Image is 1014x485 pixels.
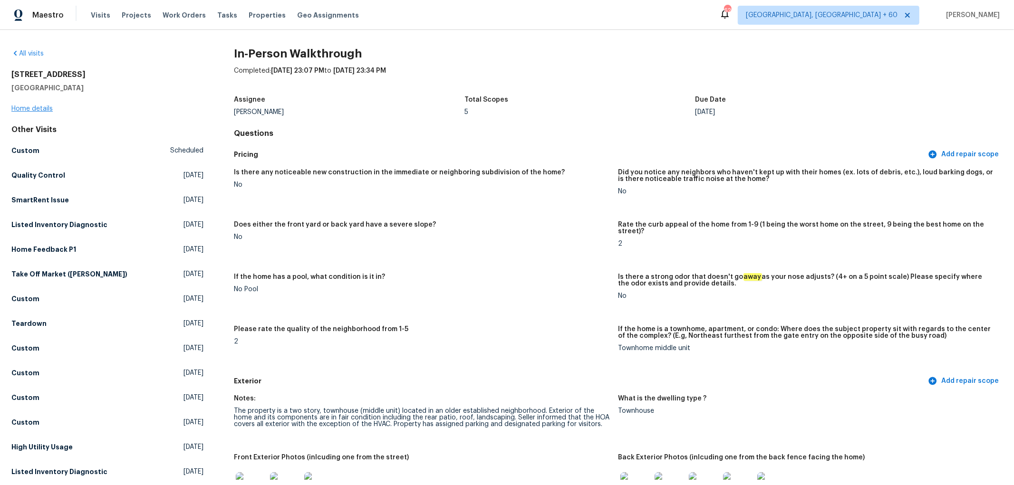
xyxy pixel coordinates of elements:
span: [DATE] [183,171,203,180]
span: Work Orders [163,10,206,20]
h5: Custom [11,343,39,353]
h5: Due Date [695,96,726,103]
span: [DATE] [183,195,203,205]
span: [DATE] [183,269,203,279]
span: [DATE] [183,319,203,328]
h5: Back Exterior Photos (inlcuding one from the back fence facing the home) [618,454,865,461]
h5: Home Feedback P1 [11,245,76,254]
a: Custom[DATE] [11,340,203,357]
span: [DATE] [183,368,203,378]
div: Other Visits [11,125,203,134]
div: No [234,181,610,188]
h5: Did you notice any neighbors who haven't kept up with their homes (ex. lots of debris, etc.), lou... [618,169,995,182]
h5: Rate the curb appeal of the home from 1-9 (1 being the worst home on the street, 9 being the best... [618,221,995,235]
div: 2 [618,240,995,247]
h5: Teardown [11,319,47,328]
div: No [618,188,995,195]
h5: Pricing [234,150,926,160]
h5: SmartRent Issue [11,195,69,205]
span: [DATE] 23:07 PM [271,67,324,74]
span: [DATE] [183,220,203,229]
div: Completed: to [234,66,1003,91]
h5: Total Scopes [464,96,508,103]
a: High Utility Usage[DATE] [11,438,203,456]
h5: Custom [11,146,39,155]
div: No [234,234,610,240]
div: No [618,293,995,299]
div: [DATE] [695,109,926,115]
span: Maestro [32,10,64,20]
em: away [744,273,762,281]
h5: [GEOGRAPHIC_DATA] [11,83,203,93]
h5: High Utility Usage [11,442,73,452]
span: [DATE] [183,245,203,254]
h5: Listed Inventory Diagnostic [11,467,107,476]
span: Geo Assignments [297,10,359,20]
h5: If the home has a pool, what condition is it in? [234,274,385,280]
h5: Is there any noticeable new construction in the immediate or neighboring subdivision of the home? [234,169,565,176]
h5: Front Exterior Photos (inlcuding one from the street) [234,454,409,461]
h5: Custom [11,294,39,304]
a: Custom[DATE] [11,414,203,431]
div: Townhouse [618,408,995,414]
a: Quality Control[DATE] [11,167,203,184]
span: [DATE] [183,467,203,476]
a: Custom[DATE] [11,290,203,307]
span: Scheduled [170,146,203,155]
h5: Notes: [234,395,256,402]
span: [DATE] [183,393,203,402]
h5: What is the dwelling type ? [618,395,707,402]
h5: Does either the front yard or back yard have a severe slope? [234,221,436,228]
h5: If the home is a townhome, apartment, or condo: Where does the subject property sit with regards ... [618,326,995,339]
h5: Assignee [234,96,265,103]
div: 5 [464,109,695,115]
span: [DATE] [183,343,203,353]
span: Tasks [217,12,237,19]
h4: Questions [234,129,1003,138]
span: Visits [91,10,110,20]
div: Townhome middle unit [618,345,995,352]
span: Add repair scope [930,149,999,161]
a: SmartRent Issue[DATE] [11,191,203,209]
a: Home Feedback P1[DATE] [11,241,203,258]
span: [PERSON_NAME] [942,10,1000,20]
h5: Is there a strong odor that doesn't go as your nose adjusts? (4+ on a 5 point scale) Please speci... [618,274,995,287]
span: Projects [122,10,151,20]
span: Add repair scope [930,375,999,387]
h5: Exterior [234,376,926,386]
div: 625 [724,6,731,15]
div: [PERSON_NAME] [234,109,464,115]
h5: Please rate the quality of the neighborhood from 1-5 [234,326,408,333]
a: Custom[DATE] [11,389,203,406]
div: The property is a two story, townhouse (middle unit) located in an older established neighborhood... [234,408,610,428]
a: All visits [11,50,44,57]
h5: Listed Inventory Diagnostic [11,220,107,229]
a: Take Off Market ([PERSON_NAME])[DATE] [11,266,203,283]
span: [DATE] 23:34 PM [333,67,386,74]
h2: [STREET_ADDRESS] [11,70,203,79]
span: [DATE] [183,418,203,427]
a: Custom[DATE] [11,364,203,381]
a: CustomScheduled [11,142,203,159]
span: [DATE] [183,294,203,304]
h2: In-Person Walkthrough [234,49,1003,58]
h5: Custom [11,368,39,378]
span: [GEOGRAPHIC_DATA], [GEOGRAPHIC_DATA] + 60 [746,10,898,20]
h5: Custom [11,418,39,427]
div: 2 [234,338,610,345]
div: No Pool [234,286,610,293]
a: Teardown[DATE] [11,315,203,332]
button: Add repair scope [926,146,1003,163]
a: Home details [11,105,53,112]
a: Listed Inventory Diagnostic[DATE] [11,463,203,480]
span: Properties [249,10,286,20]
a: Listed Inventory Diagnostic[DATE] [11,216,203,233]
span: [DATE] [183,442,203,452]
button: Add repair scope [926,372,1003,390]
h5: Take Off Market ([PERSON_NAME]) [11,269,127,279]
h5: Quality Control [11,171,65,180]
h5: Custom [11,393,39,402]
